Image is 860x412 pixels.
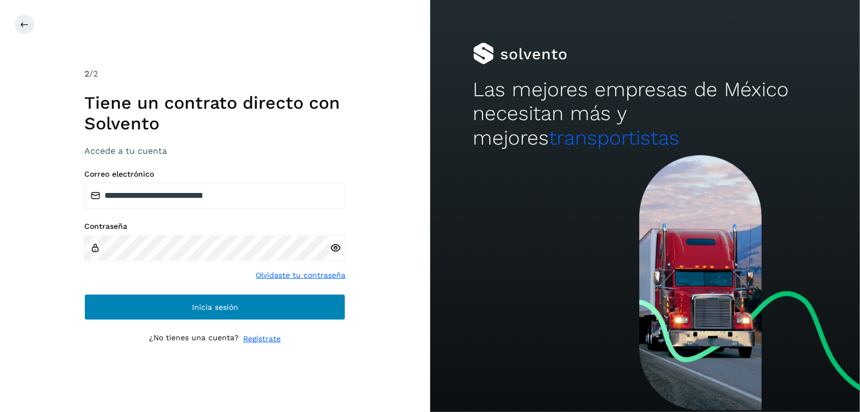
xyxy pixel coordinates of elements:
a: Olvidaste tu contraseña [256,270,345,281]
label: Correo electrónico [84,170,345,179]
button: Inicia sesión [84,294,345,320]
h1: Tiene un contrato directo con Solvento [84,92,345,134]
h2: Las mejores empresas de México necesitan más y mejores [473,78,817,150]
span: Inicia sesión [192,303,238,311]
label: Contraseña [84,222,345,231]
p: ¿No tienes una cuenta? [149,333,239,345]
span: 2 [84,68,89,79]
span: transportistas [549,126,680,149]
a: Regístrate [243,333,281,345]
h3: Accede a tu cuenta [84,146,345,156]
div: /2 [84,67,345,80]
